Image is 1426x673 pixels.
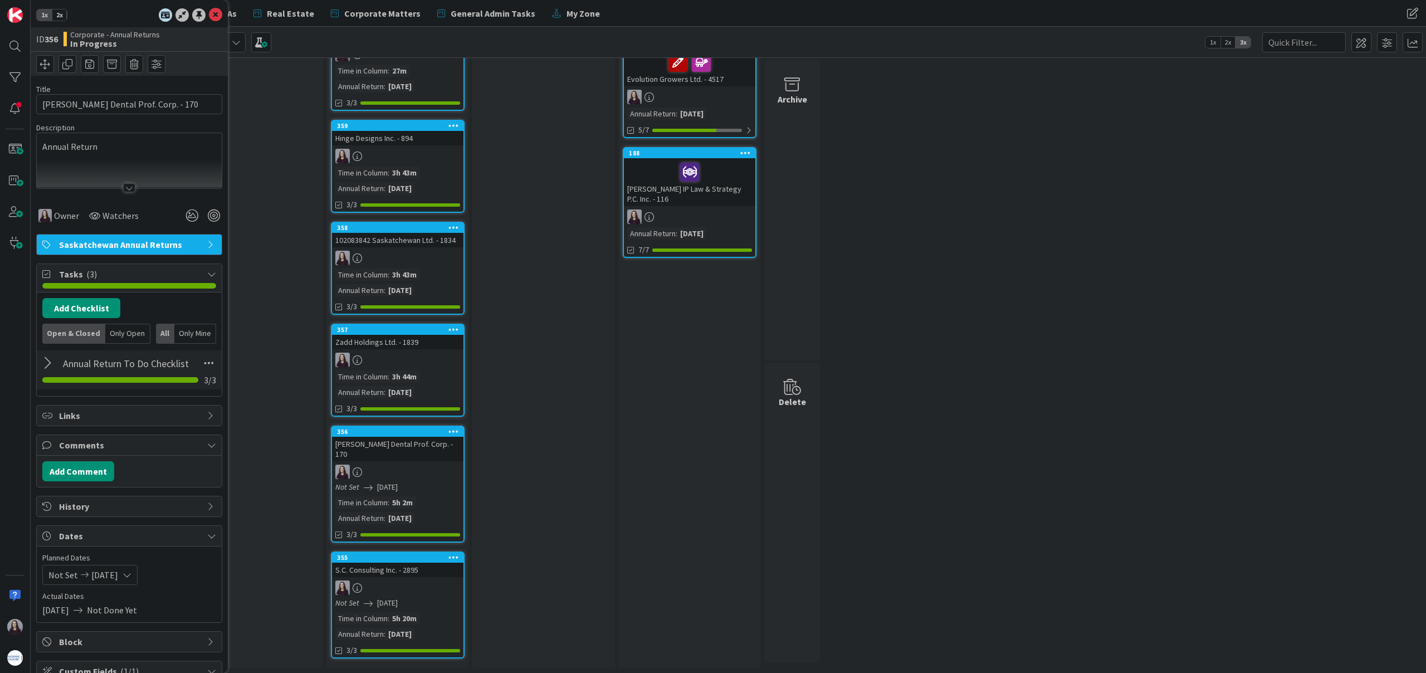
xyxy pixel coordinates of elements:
span: Block [59,635,202,648]
span: 3/3 [346,301,357,313]
span: Corporate Matters [344,7,421,20]
img: BC [335,353,350,367]
span: Not Done Yet [87,603,137,617]
label: Title [36,84,51,94]
div: BC [624,90,755,104]
div: 359 [337,122,463,130]
span: : [676,227,677,240]
div: [DATE] [385,386,414,398]
a: 358102083842 Saskatchewan Ltd. - 1834BCTime in Column:3h 43mAnnual Return:[DATE]3/3 [331,222,465,315]
div: Time in Column [335,65,388,77]
div: 358 [337,224,463,232]
div: [DATE] [677,227,706,240]
span: Planned Dates [42,552,216,564]
div: [DATE] [385,182,414,194]
span: Description [36,123,75,133]
div: Annual Return [335,182,384,194]
div: 358 [332,223,463,233]
a: Real Estate [247,3,321,23]
span: Comments [59,438,202,452]
div: Annual Return [335,512,384,524]
span: 1x [1205,37,1220,48]
div: 188 [624,148,755,158]
span: 3/3 [346,403,357,414]
div: 357 [332,325,463,335]
span: 3x [1235,37,1251,48]
span: Actual Dates [42,591,216,602]
div: Time in Column [335,612,388,625]
img: BC [335,465,350,479]
span: 3/3 [346,199,357,211]
img: BC [7,619,23,635]
div: Zadd Holdings Ltd. - 1839 [332,335,463,349]
span: : [388,269,389,281]
span: [DATE] [42,603,69,617]
span: 7/7 [638,244,649,256]
span: 2x [1220,37,1235,48]
a: Evolution Growers Ltd. - 4517BCAnnual Return:[DATE]5/7 [623,37,756,138]
p: Annual Return [42,140,216,153]
div: 359 [332,121,463,131]
div: 27m [389,65,409,77]
span: : [388,496,389,509]
input: type card name here... [36,94,222,114]
span: : [384,182,385,194]
a: General Admin Tasks [431,3,542,23]
span: 3/3 [346,529,357,540]
b: 356 [45,33,58,45]
div: [DATE] [385,284,414,296]
span: Links [59,409,202,422]
span: ( 3 ) [86,269,97,280]
a: 356[PERSON_NAME] Dental Prof. Corp. - 170BCNot Set[DATE]Time in Column:5h 2mAnnual Return:[DATE]3/3 [331,426,465,543]
div: Hinge Designs Inc. - 894 [332,131,463,145]
div: Time in Column [335,496,388,509]
div: Open & Closed [42,324,105,344]
span: ID [36,32,58,46]
b: In Progress [70,39,160,48]
div: [DATE] [385,512,414,524]
input: Quick Filter... [1262,32,1346,52]
a: 188[PERSON_NAME] IP Law & Strategy P.C. Inc. - 116BCAnnual Return:[DATE]7/7 [623,147,756,258]
div: Evolution Growers Ltd. - 4517 [624,48,755,86]
span: : [388,612,389,625]
div: 188[PERSON_NAME] IP Law & Strategy P.C. Inc. - 116 [624,148,755,206]
div: 356 [332,427,463,437]
div: BC [332,465,463,479]
i: Not Set [335,482,359,492]
div: Annual Return [335,386,384,398]
div: 3h 43m [389,269,419,281]
div: Annual Return [627,108,676,120]
div: All [156,324,174,344]
span: Not Set [48,568,78,582]
span: : [384,512,385,524]
div: 5h 2m [389,496,416,509]
div: 3h 43m [389,167,419,179]
div: Evolution Growers Ltd. - 4517 [624,38,755,86]
span: : [388,370,389,383]
span: : [384,386,385,398]
div: [DATE] [385,80,414,92]
span: My Zone [567,7,600,20]
div: Delete [779,395,806,408]
div: Archive [778,92,807,106]
span: : [388,65,389,77]
span: : [384,80,385,92]
div: 359Hinge Designs Inc. - 894 [332,121,463,145]
span: Watchers [102,209,139,222]
div: 355 [332,553,463,563]
span: 3/3 [346,645,357,656]
div: 5h 20m [389,612,419,625]
div: BC [332,353,463,367]
input: Add Checklist... [59,353,194,373]
img: Visit kanbanzone.com [7,7,23,23]
div: 355 [337,554,463,562]
div: Time in Column [335,167,388,179]
span: Tasks [59,267,202,281]
span: Owner [54,209,79,222]
div: 357 [337,326,463,334]
div: 355S.C. Consulting Inc. - 2895 [332,553,463,577]
span: : [384,284,385,296]
img: BC [335,251,350,265]
div: Only Mine [174,324,216,344]
img: BC [38,209,52,222]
